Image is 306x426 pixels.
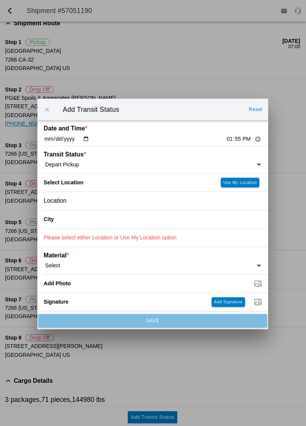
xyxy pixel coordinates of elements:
ion-title: Add Transit Status [56,105,245,113]
label: Select Location [44,178,84,184]
ion-label: Date and Time [44,124,207,131]
ion-label: Transit Status [44,150,207,157]
label: Signature [44,297,69,303]
ion-text: Please select either Location or Use My Location option [44,233,177,239]
ion-button: Add Signature [212,296,245,305]
ion-button: Reset [246,103,265,115]
ion-label: City [44,215,189,221]
span: Location [44,196,67,203]
ion-button: Use My Location [221,177,259,186]
ion-label: Material [44,250,207,257]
